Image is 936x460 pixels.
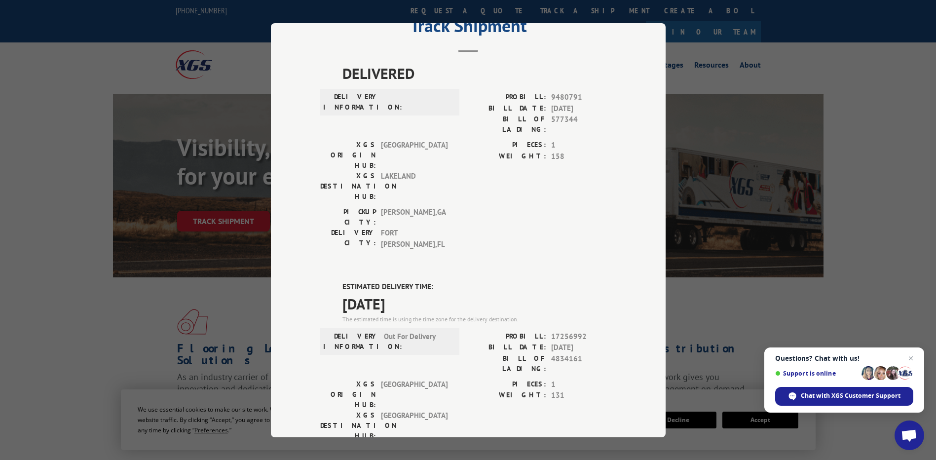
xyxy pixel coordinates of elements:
[801,391,900,400] span: Chat with XGS Customer Support
[551,390,616,401] span: 131
[468,390,546,401] label: WEIGHT:
[775,370,858,377] span: Support is online
[384,331,450,351] span: Out For Delivery
[895,421,924,450] a: Open chat
[551,92,616,103] span: 9480791
[323,331,379,351] label: DELIVERY INFORMATION:
[320,171,376,202] label: XGS DESTINATION HUB:
[468,353,546,374] label: BILL OF LADING:
[323,92,379,113] label: DELIVERY INFORMATION:
[551,331,616,342] span: 17256992
[551,103,616,114] span: [DATE]
[320,19,616,38] h2: Track Shipment
[551,342,616,353] span: [DATE]
[468,379,546,390] label: PIECES:
[320,207,376,228] label: PICKUP CITY:
[381,171,448,202] span: LAKELAND
[320,379,376,410] label: XGS ORIGIN HUB:
[468,151,546,162] label: WEIGHT:
[468,103,546,114] label: BILL DATE:
[381,207,448,228] span: [PERSON_NAME] , GA
[551,379,616,390] span: 1
[342,281,616,293] label: ESTIMATED DELIVERY TIME:
[551,151,616,162] span: 158
[342,292,616,314] span: [DATE]
[320,228,376,250] label: DELIVERY CITY:
[468,92,546,103] label: PROBILL:
[342,314,616,323] div: The estimated time is using the time zone for the delivery destination.
[381,379,448,410] span: [GEOGRAPHIC_DATA]
[342,62,616,84] span: DELIVERED
[775,354,913,362] span: Questions? Chat with us!
[775,387,913,406] span: Chat with XGS Customer Support
[551,353,616,374] span: 4834161
[381,228,448,250] span: FORT [PERSON_NAME] , FL
[468,331,546,342] label: PROBILL:
[381,410,448,441] span: [GEOGRAPHIC_DATA]
[320,140,376,171] label: XGS ORIGIN HUB:
[468,342,546,353] label: BILL DATE:
[551,114,616,135] span: 577344
[381,140,448,171] span: [GEOGRAPHIC_DATA]
[551,140,616,151] span: 1
[468,114,546,135] label: BILL OF LADING:
[468,140,546,151] label: PIECES:
[320,410,376,441] label: XGS DESTINATION HUB:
